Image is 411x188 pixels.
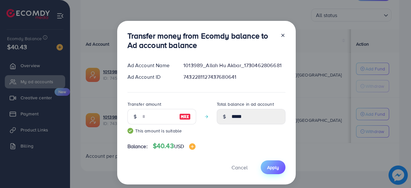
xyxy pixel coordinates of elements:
img: image [179,113,191,121]
span: Cancel [232,164,248,171]
span: Apply [267,164,279,171]
span: USD [174,143,184,150]
h4: $40.43 [153,142,196,150]
button: Cancel [223,160,256,174]
div: Ad Account Name [122,62,179,69]
button: Apply [261,160,285,174]
span: Balance: [127,143,148,150]
div: 1013989_Allah Hu Akbar_1730462806681 [178,62,290,69]
label: Total balance in ad account [217,101,274,107]
label: Transfer amount [127,101,161,107]
img: image [189,143,196,150]
h3: Transfer money from Ecomdy balance to Ad account balance [127,31,275,50]
img: guide [127,128,133,134]
div: 7432281127437680641 [178,73,290,81]
div: Ad Account ID [122,73,179,81]
small: This amount is suitable [127,128,196,134]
